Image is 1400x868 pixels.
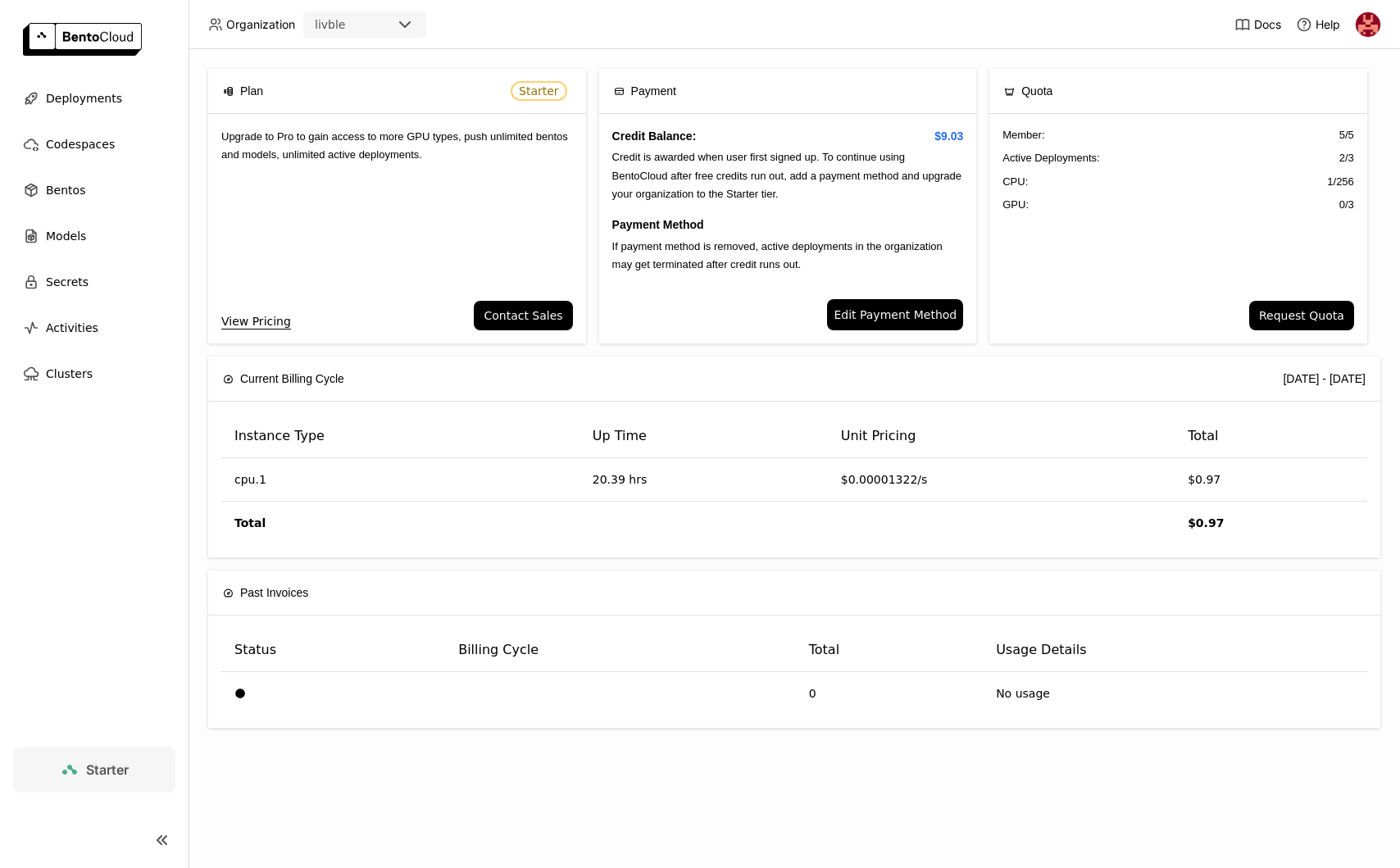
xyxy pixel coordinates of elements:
td: $0.00001322/s [828,458,1175,502]
th: Unit Pricing [828,415,1175,458]
span: GPU: [1002,197,1029,213]
span: Secrets [46,272,89,292]
a: Deployments [13,82,175,115]
span: Plan [240,82,263,100]
span: Payment [631,82,676,100]
span: Help [1316,17,1340,32]
span: Active Deployments : [1002,150,1100,166]
span: Edit Payment Method [834,306,957,324]
th: Up Time [580,415,828,458]
span: Models [46,226,86,246]
span: 2 / 3 [1339,150,1354,166]
a: Models [13,220,175,252]
span: If payment method is removed, active deployments in the organization may get terminated after cre... [612,240,943,270]
button: Contact Sales [474,301,572,330]
span: 0 / 3 [1339,197,1354,213]
td: $0.97 [1175,458,1367,502]
td: 20.39 hrs [580,458,828,502]
span: CPU: [1002,174,1028,190]
span: Deployments [46,89,122,108]
span: Past Invoices [240,584,308,602]
strong: $0.97 [1188,516,1224,529]
span: Docs [1254,17,1281,32]
button: Request Quota [1249,301,1354,330]
div: [DATE] - [DATE] [1283,370,1366,388]
th: Total [796,629,983,672]
img: Uri Vinetz [1356,12,1380,37]
img: logo [23,23,142,56]
span: $9.03 [934,127,963,145]
span: Current Billing Cycle [240,370,344,388]
h4: Payment Method [612,216,964,234]
th: Usage Details [983,629,1367,672]
a: Clusters [13,357,175,390]
span: Activities [46,318,98,338]
span: Credit is awarded when user first signed up. To continue using BentoCloud after free credits run ... [612,151,961,200]
a: Activities [13,311,175,344]
h4: Credit Balance: [612,127,964,145]
a: View Pricing [221,312,291,330]
span: Organization [226,17,295,32]
th: Total [1175,415,1367,458]
a: Edit Payment Method [827,299,963,330]
th: Status [221,629,445,672]
span: Starter [519,84,559,98]
a: Bentos [13,174,175,207]
span: Upgrade to Pro to gain access to more GPU types, push unlimited bentos and models, unlimited acti... [221,130,568,161]
span: Quota [1021,82,1052,100]
span: 5 / 5 [1339,127,1354,143]
td: 0 [796,672,983,715]
input: Selected livble. [347,17,348,34]
span: Bentos [46,180,85,200]
a: Starter [13,747,175,793]
div: livble [315,16,345,33]
span: 1 / 256 [1327,174,1354,190]
th: Billing Cycle [445,629,796,672]
a: Docs [1234,16,1281,33]
a: Secrets [13,266,175,298]
strong: Total [234,516,266,529]
th: Instance Type [221,415,580,458]
div: Help [1296,16,1340,33]
span: Codespaces [46,134,115,154]
a: Codespaces [13,128,175,161]
td: No usage [983,672,1367,715]
span: Member : [1002,127,1044,143]
span: Starter [86,761,129,778]
span: Clusters [46,364,93,384]
td: cpu.1 [221,458,580,502]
